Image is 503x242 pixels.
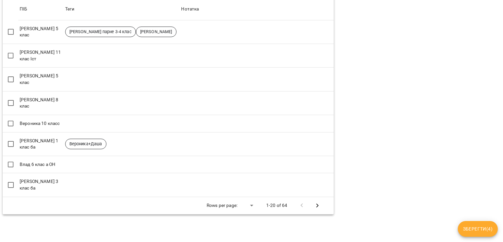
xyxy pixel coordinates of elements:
[266,202,287,209] p: 1-20 of 64
[309,198,325,213] button: Next Page
[18,44,64,67] td: [PERSON_NAME] 11 клас Іст
[18,173,64,197] td: [PERSON_NAME] 3 клас ба
[181,5,199,13] div: Нотатка
[136,29,176,35] span: [PERSON_NAME]
[65,5,75,13] div: Теги
[20,5,27,13] div: ПІБ
[20,5,27,13] div: Sort
[18,115,64,132] td: Вероника 10 класс
[181,5,199,13] div: Sort
[18,132,64,156] td: [PERSON_NAME] 1 клас ба
[65,29,136,35] span: [PERSON_NAME] парне 3-4 клас
[463,225,493,233] span: Зберегти ( 4 )
[240,201,256,210] div: ​
[65,5,75,13] div: Sort
[20,5,63,13] span: ПІБ
[18,68,64,91] td: [PERSON_NAME] 5 клас
[207,202,237,209] p: Rows per page:
[65,141,106,147] span: Вероника+Даша
[458,221,498,237] button: Зберегти(4)
[18,20,64,44] td: [PERSON_NAME] 5 клас
[18,156,64,173] td: Влад 6 клас а ОН
[65,5,179,13] span: Теги
[181,5,332,13] span: Нотатка
[18,91,64,115] td: [PERSON_NAME] 8 клас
